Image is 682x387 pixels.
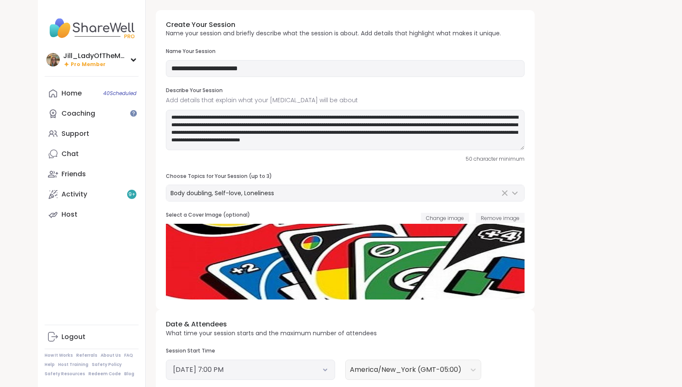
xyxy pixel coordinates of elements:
[45,353,73,358] a: How It Works
[103,90,136,97] span: 40 Scheduled
[61,210,77,219] div: Host
[130,110,137,117] iframe: Spotlight
[124,371,134,377] a: Blog
[101,353,121,358] a: About Us
[76,353,97,358] a: Referrals
[170,189,274,197] span: Body doubling, Self-love, Loneliness
[61,332,85,342] div: Logout
[45,124,139,144] a: Support
[61,170,86,179] div: Friends
[45,164,139,184] a: Friends
[166,224,525,300] img: New Image
[45,103,139,124] a: Coaching
[500,188,510,198] button: Clear Selected
[166,173,525,180] h3: Choose Topics for Your Session (up to 3)
[166,320,377,329] h3: Date & Attendees
[128,191,136,198] span: 9 +
[46,53,60,66] img: Jill_LadyOfTheMountain
[45,327,139,347] a: Logout
[61,190,87,199] div: Activity
[45,83,139,103] a: Home40Scheduled
[63,51,126,61] div: Jill_LadyOfTheMountain
[166,329,377,338] p: What time your session starts and the maximum number of attendees
[476,213,525,223] button: Remove image
[45,144,139,164] a: Chat
[45,204,139,225] a: Host
[58,362,88,368] a: Host Training
[45,13,139,43] img: ShareWell Nav Logo
[166,48,525,55] h3: Name Your Session
[61,109,95,118] div: Coaching
[166,29,501,38] p: Name your session and briefly describe what the session is about. Add details that highlight what...
[481,215,519,222] span: Remove image
[166,212,250,219] h3: Select a Cover Image (optional)
[426,215,464,222] span: Change image
[166,96,525,105] span: Add details that explain what your [MEDICAL_DATA] will be about
[61,129,89,138] div: Support
[166,20,501,29] h3: Create Your Session
[45,371,85,377] a: Safety Resources
[124,353,133,358] a: FAQ
[92,362,122,368] a: Safety Policy
[45,362,55,368] a: Help
[61,89,82,98] div: Home
[173,365,328,375] button: [DATE] 7:00 PM
[166,87,525,94] h3: Describe Your Session
[166,347,335,355] h3: Session Start Time
[45,184,139,204] a: Activity9+
[466,155,525,163] span: 50 character minimum
[71,61,106,68] span: Pro Member
[88,371,121,377] a: Redeem Code
[61,149,79,159] div: Chat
